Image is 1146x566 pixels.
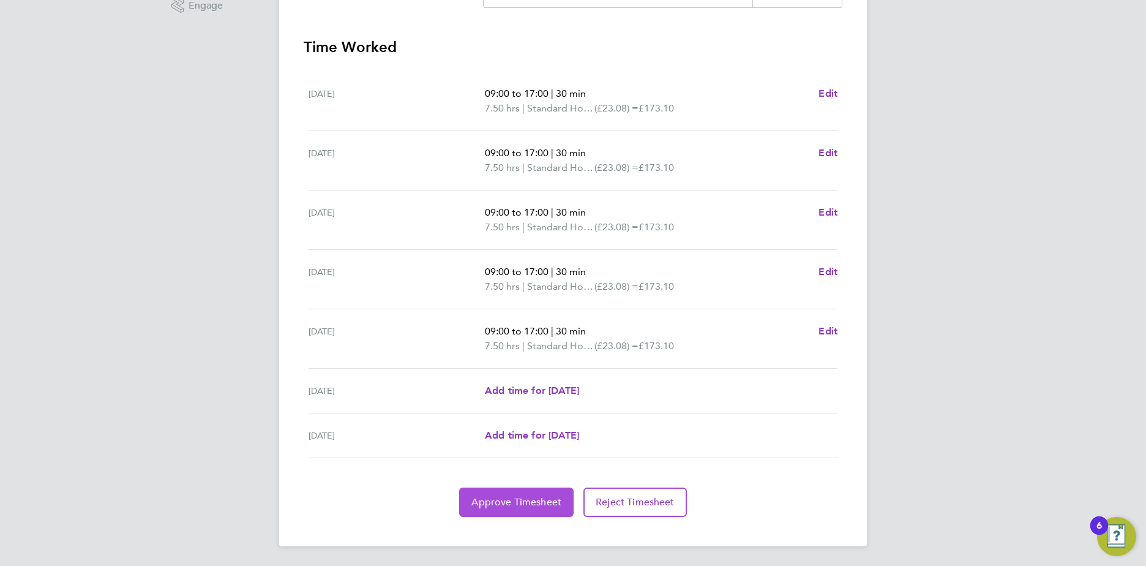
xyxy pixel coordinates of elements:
[818,325,837,337] span: Edit
[485,325,549,337] span: 09:00 to 17:00
[485,147,549,159] span: 09:00 to 17:00
[527,339,594,353] span: Standard Hourly
[551,206,553,218] span: |
[527,220,594,235] span: Standard Hourly
[485,340,520,352] span: 7.50 hrs
[556,88,586,99] span: 30 min
[309,146,485,175] div: [DATE]
[522,221,525,233] span: |
[594,162,639,173] span: (£23.08) =
[485,383,579,398] a: Add time for [DATE]
[485,429,579,441] span: Add time for [DATE]
[485,206,549,218] span: 09:00 to 17:00
[556,206,586,218] span: 30 min
[551,266,553,277] span: |
[818,265,837,279] a: Edit
[527,160,594,175] span: Standard Hourly
[818,205,837,220] a: Edit
[309,324,485,353] div: [DATE]
[527,279,594,294] span: Standard Hourly
[818,147,837,159] span: Edit
[1096,526,1102,541] div: 6
[304,37,842,57] h3: Time Worked
[309,265,485,294] div: [DATE]
[596,496,675,508] span: Reject Timesheet
[551,325,553,337] span: |
[639,340,674,352] span: £173.10
[818,324,837,339] a: Edit
[556,325,586,337] span: 30 min
[471,496,561,508] span: Approve Timesheet
[309,205,485,235] div: [DATE]
[818,86,837,101] a: Edit
[527,101,594,116] span: Standard Hourly
[551,88,553,99] span: |
[485,428,579,443] a: Add time for [DATE]
[459,488,574,517] button: Approve Timesheet
[818,146,837,160] a: Edit
[189,1,223,11] span: Engage
[485,102,520,114] span: 7.50 hrs
[594,281,639,292] span: (£23.08) =
[309,86,485,116] div: [DATE]
[594,102,639,114] span: (£23.08) =
[1097,517,1136,556] button: Open Resource Center, 6 new notifications
[485,162,520,173] span: 7.50 hrs
[818,266,837,277] span: Edit
[485,385,579,396] span: Add time for [DATE]
[551,147,553,159] span: |
[583,488,687,517] button: Reject Timesheet
[639,221,674,233] span: £173.10
[639,281,674,292] span: £173.10
[594,221,639,233] span: (£23.08) =
[594,340,639,352] span: (£23.08) =
[522,102,525,114] span: |
[639,102,674,114] span: £173.10
[522,162,525,173] span: |
[556,147,586,159] span: 30 min
[485,88,549,99] span: 09:00 to 17:00
[485,266,549,277] span: 09:00 to 17:00
[818,206,837,218] span: Edit
[485,221,520,233] span: 7.50 hrs
[639,162,674,173] span: £173.10
[556,266,586,277] span: 30 min
[309,428,485,443] div: [DATE]
[818,88,837,99] span: Edit
[522,340,525,352] span: |
[485,281,520,292] span: 7.50 hrs
[309,383,485,398] div: [DATE]
[522,281,525,292] span: |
